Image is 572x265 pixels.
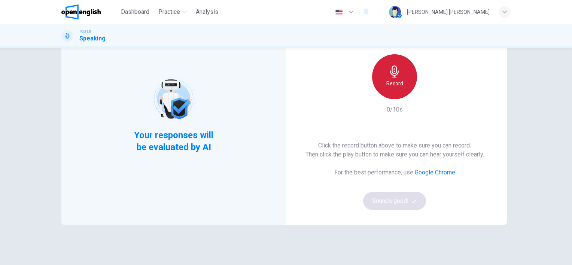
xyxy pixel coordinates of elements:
img: Profile picture [389,6,401,18]
a: OpenEnglish logo [61,4,118,19]
button: Practice [155,5,190,19]
span: Analysis [196,7,218,16]
span: Your responses will be evaluated by AI [128,129,219,153]
img: OpenEnglish logo [61,4,101,19]
span: TOEFL® [79,29,91,34]
img: robot icon [150,75,197,123]
h1: Speaking [79,34,106,43]
a: Google Chrome [415,169,455,176]
div: [PERSON_NAME] [PERSON_NAME] [407,7,490,16]
span: Dashboard [121,7,149,16]
h6: 0/10s [387,105,403,114]
h6: For the best performance, use [334,168,455,177]
button: Dashboard [118,5,152,19]
img: en [334,9,344,15]
button: Analysis [193,5,221,19]
span: Practice [158,7,180,16]
h6: Record [386,79,403,88]
button: Record [372,54,417,99]
h6: Click the record button above to make sure you can record. Then click the play button to make sur... [305,141,484,159]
